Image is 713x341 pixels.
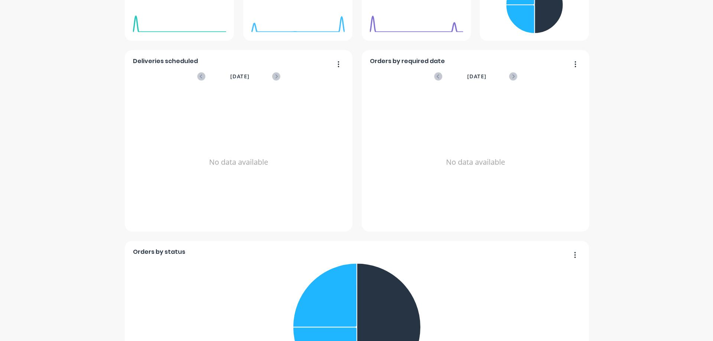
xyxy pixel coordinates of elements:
[133,247,185,256] span: Orders by status
[467,72,486,81] span: [DATE]
[230,72,250,81] span: [DATE]
[370,90,582,234] div: No data available
[133,57,198,66] span: Deliveries scheduled
[133,90,345,234] div: No data available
